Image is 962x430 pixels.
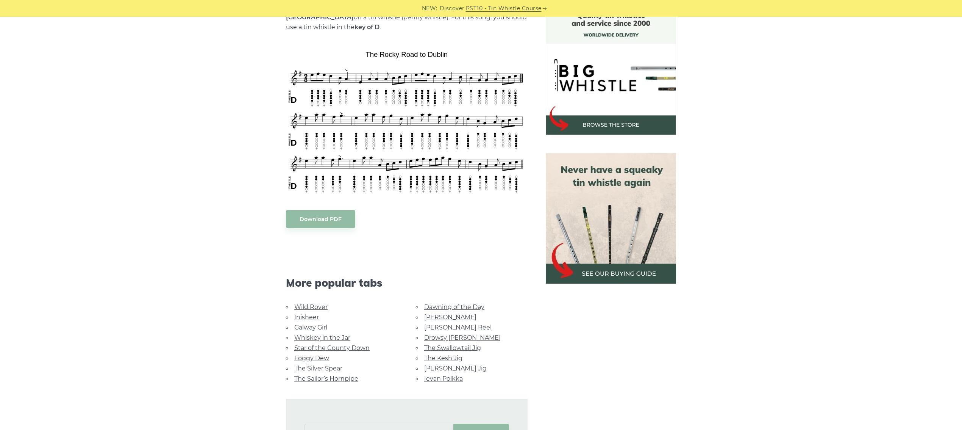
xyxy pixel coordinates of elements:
[424,375,463,382] a: Ievan Polkka
[294,355,329,362] a: Foggy Dew
[546,153,676,284] img: tin whistle buying guide
[424,355,462,362] a: The Kesh Jig
[355,24,379,31] strong: key of D
[286,210,355,228] a: Download PDF
[440,4,465,13] span: Discover
[294,303,328,311] a: Wild Rover
[424,344,481,352] a: The Swallowtail Jig
[424,303,484,311] a: Dawning of the Day
[294,324,327,331] a: Galway Girl
[286,276,528,289] span: More popular tabs
[466,4,542,13] a: PST10 - Tin Whistle Course
[286,48,528,195] img: The Rocky Road to Dublin Tin Whistle Tabs & Sheet Music
[294,344,370,352] a: Star of the County Down
[546,5,676,135] img: BigWhistle Tin Whistle Store
[424,324,492,331] a: [PERSON_NAME] Reel
[424,334,501,341] a: Drowsy [PERSON_NAME]
[422,4,437,13] span: NEW:
[294,365,342,372] a: The Silver Spear
[424,365,487,372] a: [PERSON_NAME] Jig
[424,314,476,321] a: [PERSON_NAME]
[286,3,528,32] p: Sheet music notes and tab to play on a tin whistle (penny whistle). For this song, you should use...
[294,314,319,321] a: Inisheer
[294,375,358,382] a: The Sailor’s Hornpipe
[294,334,350,341] a: Whiskey in the Jar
